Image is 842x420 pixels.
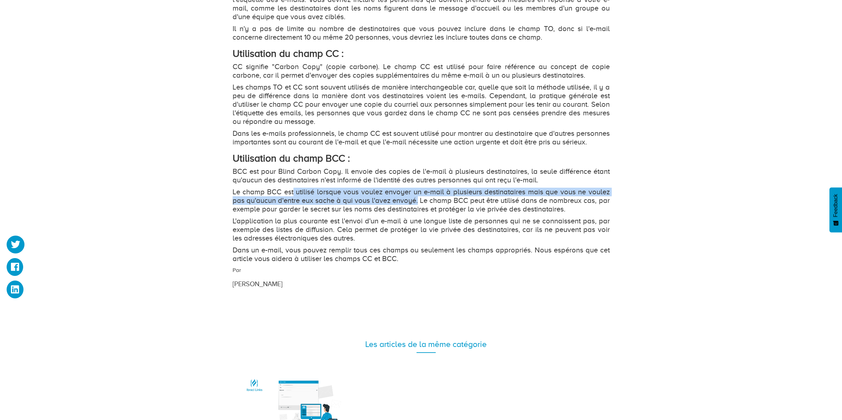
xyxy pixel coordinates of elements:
[233,188,610,213] p: Le champ BCC est utilisé lorsque vous voulez envoyer un e-mail à plusieurs destinataires mais que...
[233,280,545,287] h3: [PERSON_NAME]
[233,48,344,59] strong: Utilisation du champ CC :
[238,338,615,350] div: Les articles de la même catégorie
[233,246,610,263] p: Dans un e-mail, vous pouvez remplir tous ces champs ou seulement les champs appropriés. Nous espé...
[809,387,834,412] iframe: Drift Widget Chat Controller
[233,217,610,243] p: L'application la plus courante est l'envoi d'un e-mail à une longue liste de personnes qui ne se ...
[228,266,550,289] div: Par
[833,194,839,217] span: Feedback
[233,129,610,146] p: Dans les e-mails professionnels, le champ CC est souvent utilisé pour montrer au destinataire que...
[829,187,842,232] button: Feedback - Afficher l’enquête
[233,24,610,42] p: Il n'y a pas de limite au nombre de destinataires que vous pouvez inclure dans le champ TO, donc ...
[233,167,610,184] p: BCC est pour Blind Carbon Copy. Il envoie des copies de l'e-mail à plusieurs destinataires, la se...
[233,83,610,126] p: Les champs TO et CC sont souvent utilisés de manière interchangeable car, quelle que soit la méth...
[233,62,610,80] p: CC signifie "Carbon Copy" (copie carbone). Le champ CC est utilisé pour faire référence au concep...
[233,153,350,164] strong: Utilisation du champ BCC :
[706,311,838,391] iframe: Drift Widget Chat Window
